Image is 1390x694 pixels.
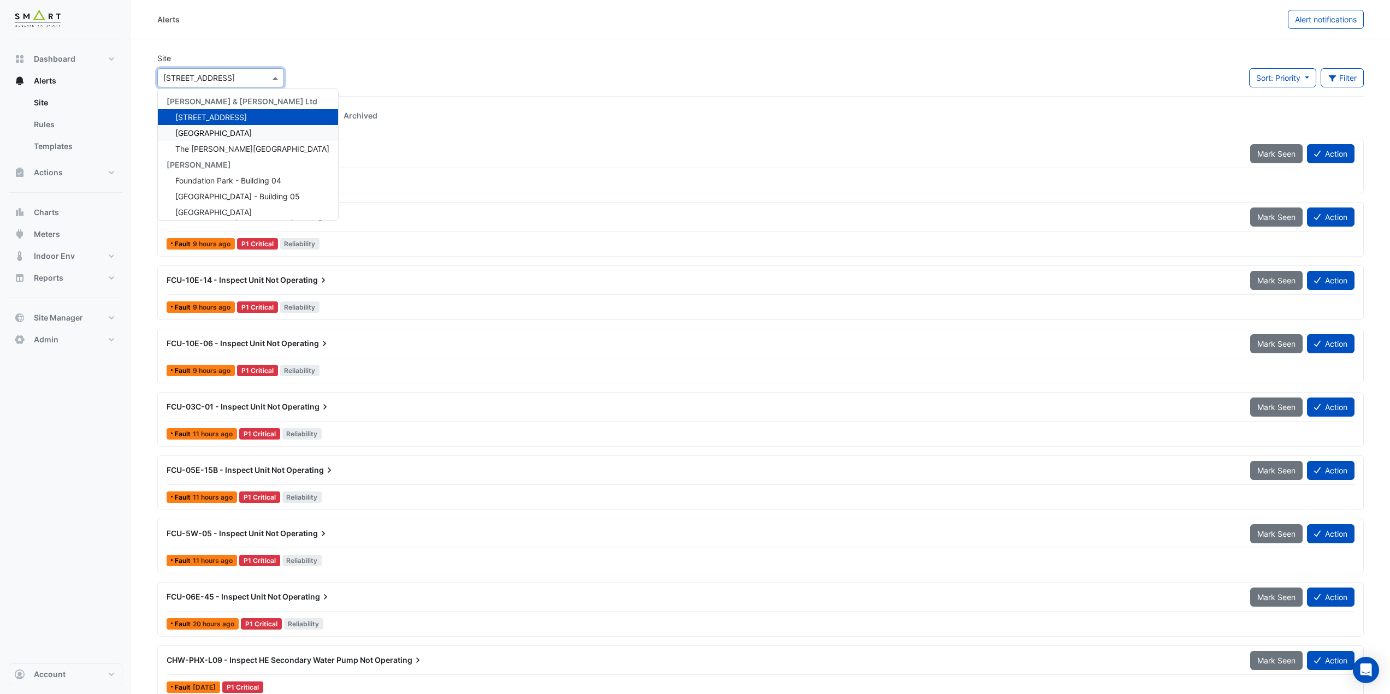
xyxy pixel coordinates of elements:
div: P1 Critical [237,238,278,250]
label: Site [157,52,171,64]
div: P1 Critical [239,428,280,440]
button: Action [1307,524,1354,543]
span: Tue 23-Sep-2025 06:01 IST [193,240,230,248]
span: Foundation Park - Building 04 [175,176,281,185]
span: FCU-06E-45 - Inspect Unit Not [167,592,281,601]
span: Mark Seen [1257,529,1296,538]
div: P1 Critical [222,681,263,693]
span: Fault [175,431,193,437]
app-icon: Dashboard [14,54,25,64]
a: Archived [335,105,386,126]
button: Action [1307,398,1354,417]
span: Actions [34,167,63,178]
span: Reliability [280,238,320,250]
div: P1 Critical [239,555,280,566]
span: [PERSON_NAME] & [PERSON_NAME] Ltd [167,97,317,106]
button: Meters [9,223,122,245]
span: Sort: Priority [1256,73,1300,82]
span: Fault [175,557,193,564]
span: Mon 22-Sep-2025 19:30 IST [193,620,234,628]
span: Mark Seen [1257,656,1296,665]
span: [GEOGRAPHIC_DATA] [175,207,252,217]
span: Mark Seen [1257,276,1296,285]
button: Action [1307,588,1354,607]
span: Mark Seen [1257,149,1296,158]
span: Fri 05-Sep-2025 08:01 IST [193,683,216,691]
span: Operating [282,401,330,412]
span: Operating [280,275,329,286]
span: Reliability [282,428,322,440]
a: Site [25,92,122,114]
span: Operating [375,655,423,666]
button: Charts [9,201,122,223]
a: Templates [25,135,122,157]
span: Fault [175,494,193,501]
span: [GEOGRAPHIC_DATA] [175,128,252,138]
button: Mark Seen [1250,524,1303,543]
button: Alert notifications [1288,10,1364,29]
a: Rules [25,114,122,135]
span: Charts [34,207,59,218]
button: Mark Seen [1250,144,1303,163]
div: Alerts [9,92,122,162]
button: Action [1307,651,1354,670]
app-icon: Charts [14,207,25,218]
button: Filter [1321,68,1364,87]
span: Mark Seen [1257,466,1296,475]
span: Reliability [284,618,324,630]
span: Reliability [282,555,322,566]
span: Account [34,669,66,680]
span: [PERSON_NAME] [167,160,231,169]
span: FCU-03C-01 - Inspect Unit Not [167,402,280,411]
span: Dashboard [34,54,75,64]
span: Mark Seen [1257,592,1296,602]
span: Tue 23-Sep-2025 06:00 IST [193,366,230,375]
span: Fault [175,621,193,627]
span: [STREET_ADDRESS] [175,112,247,122]
app-icon: Meters [14,229,25,240]
div: Alerts [157,14,180,25]
span: Mark Seen [1257,402,1296,412]
app-icon: Actions [14,167,25,178]
button: Indoor Env [9,245,122,267]
button: Mark Seen [1250,334,1303,353]
button: Mark Seen [1250,461,1303,480]
span: Operating [282,591,331,602]
button: Mark Seen [1250,271,1303,290]
app-icon: Reports [14,272,25,283]
span: Indoor Env [34,251,75,262]
button: Action [1307,334,1354,353]
div: P1 Critical [237,301,278,313]
button: Account [9,663,122,685]
span: FCU-05E-15B - Inspect Unit Not [167,465,285,474]
span: Operating [280,528,329,539]
span: FCU-10E-06 - Inspect Unit Not [167,339,280,348]
button: Sort: Priority [1249,68,1316,87]
span: Alerts [34,75,56,86]
app-icon: Indoor Env [14,251,25,262]
button: Action [1307,207,1354,227]
app-icon: Admin [14,334,25,345]
span: Reliability [282,491,322,503]
span: Tue 23-Sep-2025 04:15 IST [193,430,233,438]
button: Dashboard [9,48,122,70]
span: Tue 23-Sep-2025 04:00 IST [193,556,233,565]
button: Alerts [9,70,122,92]
button: Action [1307,271,1354,290]
span: Meters [34,229,60,240]
span: Tue 23-Sep-2025 04:01 IST [193,493,233,501]
span: [GEOGRAPHIC_DATA] - Building 05 [175,192,300,201]
app-icon: Alerts [14,75,25,86]
span: Fault [175,684,193,691]
span: Mark Seen [1257,212,1296,222]
div: P1 Critical [237,365,278,376]
button: Actions [9,162,122,183]
span: Fault [175,304,193,311]
span: Operating [286,465,335,476]
button: Admin [9,329,122,351]
span: The [PERSON_NAME][GEOGRAPHIC_DATA] [175,144,329,153]
span: FCU-5W-05 - Inspect Unit Not [167,529,279,538]
div: P1 Critical [241,618,282,630]
span: Admin [34,334,58,345]
span: Operating [281,338,330,349]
